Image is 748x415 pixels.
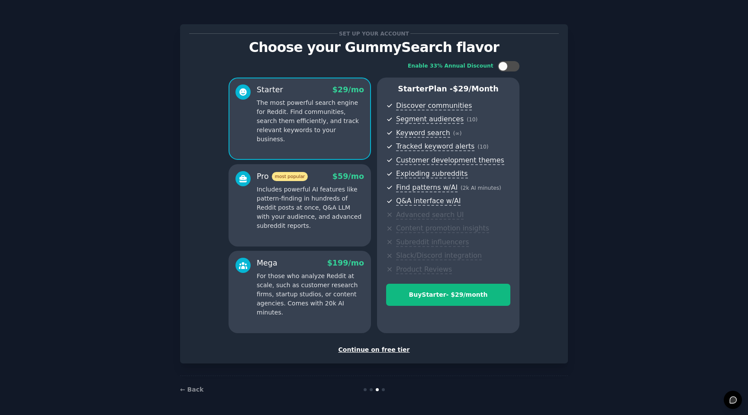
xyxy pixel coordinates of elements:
p: Choose your GummySearch flavor [189,40,559,55]
button: BuyStarter- $29/month [386,284,510,306]
span: Subreddit influencers [396,238,469,247]
span: ( ∞ ) [453,130,462,136]
div: Continue on free tier [189,345,559,354]
span: $ 29 /mo [332,85,364,94]
div: Mega [257,258,277,269]
span: $ 199 /mo [327,259,364,267]
span: Tracked keyword alerts [396,142,474,151]
span: ( 10 ) [467,117,477,123]
span: Content promotion insights [396,224,489,233]
span: $ 29 /month [453,84,499,93]
div: Starter [257,84,283,95]
span: Segment audiences [396,115,464,124]
span: ( 10 ) [477,144,488,150]
a: ← Back [180,386,203,393]
span: Find patterns w/AI [396,183,458,192]
div: Enable 33% Annual Discount [408,62,493,70]
p: The most powerful search engine for Reddit. Find communities, search them efficiently, and track ... [257,98,364,144]
p: Starter Plan - [386,84,510,94]
p: Includes powerful AI features like pattern-finding in hundreds of Reddit posts at once, Q&A LLM w... [257,185,364,230]
span: Product Reviews [396,265,452,274]
span: Keyword search [396,129,450,138]
span: Advanced search UI [396,211,464,220]
span: Discover communities [396,101,472,110]
p: For those who analyze Reddit at scale, such as customer research firms, startup studios, or conte... [257,272,364,317]
span: ( 2k AI minutes ) [461,185,501,191]
span: Set up your account [338,29,411,38]
span: Customer development themes [396,156,504,165]
span: most popular [272,172,308,181]
span: Q&A interface w/AI [396,197,461,206]
span: Slack/Discord integration [396,251,482,260]
div: Buy Starter - $ 29 /month [387,290,510,299]
div: Pro [257,171,308,182]
span: $ 59 /mo [332,172,364,181]
span: Exploding subreddits [396,169,467,178]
